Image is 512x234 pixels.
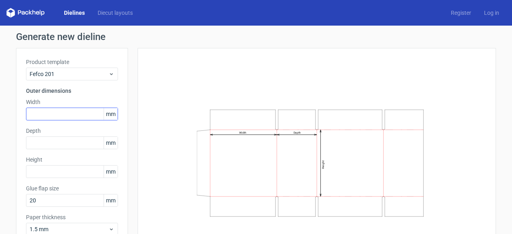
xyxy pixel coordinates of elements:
[239,131,246,134] text: Width
[104,108,118,120] span: mm
[30,225,108,233] span: 1.5 mm
[294,131,301,134] text: Depth
[58,9,91,17] a: Dielines
[104,166,118,178] span: mm
[26,58,118,66] label: Product template
[444,9,478,17] a: Register
[26,156,118,164] label: Height
[91,9,139,17] a: Diecut layouts
[26,213,118,221] label: Paper thickness
[26,87,118,95] h3: Outer dimensions
[104,194,118,206] span: mm
[30,70,108,78] span: Fefco 201
[322,160,325,169] text: Height
[16,32,496,42] h1: Generate new dieline
[26,98,118,106] label: Width
[478,9,506,17] a: Log in
[104,137,118,149] span: mm
[26,184,118,192] label: Glue flap size
[26,127,118,135] label: Depth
